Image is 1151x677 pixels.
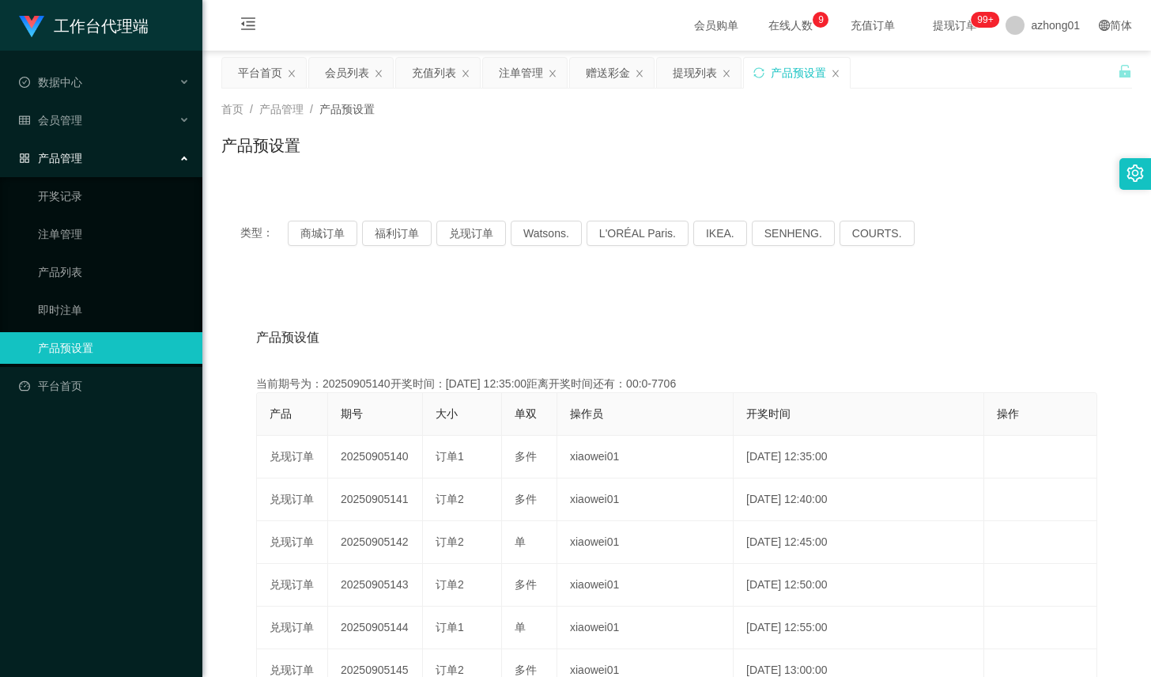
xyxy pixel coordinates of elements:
[1118,64,1132,78] i: 图标: unlock
[925,20,985,31] span: 提现订单
[557,478,734,521] td: xiaowei01
[515,535,526,548] span: 单
[221,134,300,157] h1: 产品预设置
[341,407,363,420] span: 期号
[328,607,423,649] td: 20250905144
[557,521,734,564] td: xiaowei01
[256,376,1097,392] div: 当前期号为：20250905140开奖时间：[DATE] 12:35:00距离开奖时间还有：00:0-7706
[1126,165,1144,182] i: 图标: setting
[734,478,984,521] td: [DATE] 12:40:00
[240,221,288,246] span: 类型：
[54,1,149,51] h1: 工作台代理端
[511,221,582,246] button: Watsons.
[760,20,821,31] span: 在线人数
[259,103,304,115] span: 产品管理
[250,103,253,115] span: /
[436,578,464,591] span: 订单2
[734,564,984,607] td: [DATE] 12:50:00
[997,407,1019,420] span: 操作
[436,493,464,505] span: 订单2
[221,1,275,51] i: 图标: menu-fold
[362,221,432,246] button: 福利订单
[753,67,764,78] i: 图标: sync
[221,103,243,115] span: 首页
[673,58,717,88] div: 提现列表
[722,69,731,78] i: 图标: close
[831,69,840,78] i: 图标: close
[461,69,470,78] i: 图标: close
[19,370,190,402] a: 图标: dashboard平台首页
[813,12,828,28] sup: 9
[19,115,30,126] i: 图标: table
[257,607,328,649] td: 兑现订单
[586,58,630,88] div: 赠送彩金
[818,12,824,28] p: 9
[436,407,458,420] span: 大小
[19,76,82,89] span: 数据中心
[840,221,915,246] button: COURTS.
[436,535,464,548] span: 订单2
[19,16,44,38] img: logo.9652507e.png
[734,521,984,564] td: [DATE] 12:45:00
[499,58,543,88] div: 注单管理
[19,19,149,32] a: 工作台代理端
[38,332,190,364] a: 产品预设置
[19,77,30,88] i: 图标: check-circle-o
[557,436,734,478] td: xiaowei01
[257,521,328,564] td: 兑现订单
[19,152,82,165] span: 产品管理
[570,407,603,420] span: 操作员
[257,478,328,521] td: 兑现订单
[287,69,296,78] i: 图标: close
[436,664,464,676] span: 订单2
[310,103,313,115] span: /
[771,58,826,88] div: 产品预设置
[1099,20,1110,31] i: 图标: global
[374,69,383,78] i: 图标: close
[319,103,375,115] span: 产品预设置
[257,436,328,478] td: 兑现订单
[19,153,30,164] i: 图标: appstore-o
[752,221,835,246] button: SENHENG.
[548,69,557,78] i: 图标: close
[971,12,999,28] sup: 1075
[38,218,190,250] a: 注单管理
[587,221,689,246] button: L'ORÉAL Paris.
[515,664,537,676] span: 多件
[412,58,456,88] div: 充值列表
[38,294,190,326] a: 即时注单
[746,407,791,420] span: 开奖时间
[734,607,984,649] td: [DATE] 12:55:00
[19,114,82,127] span: 会员管理
[734,436,984,478] td: [DATE] 12:35:00
[270,407,292,420] span: 产品
[257,564,328,607] td: 兑现订单
[843,20,903,31] span: 充值订单
[515,407,537,420] span: 单双
[38,180,190,212] a: 开奖记录
[238,58,282,88] div: 平台首页
[328,564,423,607] td: 20250905143
[557,607,734,649] td: xiaowei01
[328,478,423,521] td: 20250905141
[693,221,747,246] button: IKEA.
[328,521,423,564] td: 20250905142
[515,621,526,634] span: 单
[436,621,464,634] span: 订单1
[635,69,644,78] i: 图标: close
[288,221,357,246] button: 商城订单
[436,221,506,246] button: 兑现订单
[557,564,734,607] td: xiaowei01
[325,58,369,88] div: 会员列表
[515,493,537,505] span: 多件
[328,436,423,478] td: 20250905140
[38,256,190,288] a: 产品列表
[436,450,464,463] span: 订单1
[515,578,537,591] span: 多件
[515,450,537,463] span: 多件
[256,328,319,347] span: 产品预设值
